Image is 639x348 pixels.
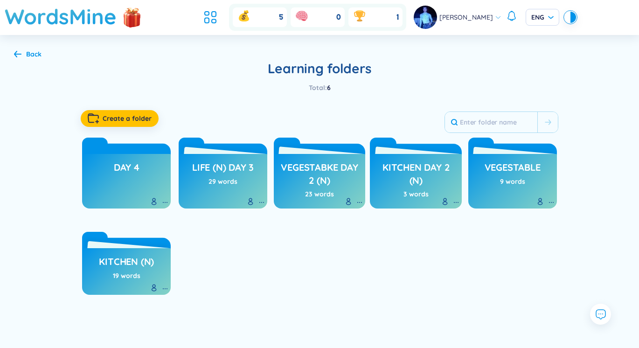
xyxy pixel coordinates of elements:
[278,161,361,187] h3: Vegestabke day 2 (n)
[500,176,525,187] div: 9 words
[14,51,42,59] a: Back
[531,13,554,22] span: ENG
[279,12,283,22] span: 5
[113,271,140,281] div: 19 words
[26,49,42,59] div: Back
[192,161,254,179] h3: Life (n) day 3
[375,159,457,189] a: Kitchen day 2 (n)
[396,12,399,22] span: 1
[208,176,237,187] div: 29 words
[99,255,154,273] h3: kitchen (n)
[375,161,457,187] h3: Kitchen day 2 (n)
[485,161,541,179] h3: vegestable
[414,6,439,29] a: avatar
[414,6,437,29] img: avatar
[192,159,254,176] a: Life (n) day 3
[445,112,537,132] input: Enter folder name
[81,110,159,127] button: Create a folder
[81,60,558,77] h2: Learning folders
[278,159,361,189] a: Vegestabke day 2 (n)
[327,84,331,92] span: 6
[114,161,139,179] h3: Day 4
[114,159,139,176] a: Day 4
[439,12,493,22] span: [PERSON_NAME]
[123,4,141,32] img: flashSalesIcon.a7f4f837.png
[99,253,154,271] a: kitchen (n)
[403,189,429,199] div: 3 words
[103,114,152,123] span: Create a folder
[485,159,541,176] a: vegestable
[305,189,334,199] div: 23 words
[309,84,327,92] span: Total :
[336,12,341,22] span: 0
